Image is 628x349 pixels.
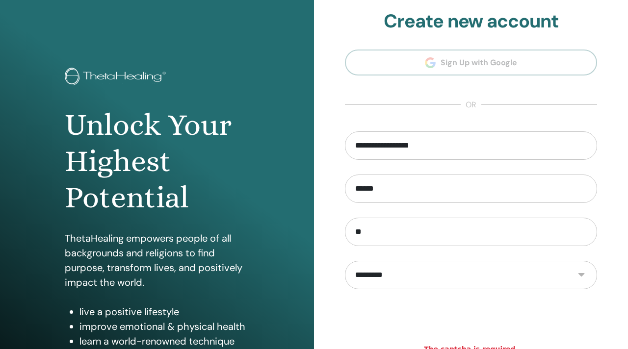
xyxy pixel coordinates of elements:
[65,107,250,216] h1: Unlock Your Highest Potential
[79,334,250,349] li: learn a world-renowned technique
[461,99,481,111] span: or
[396,304,546,342] iframe: reCAPTCHA
[79,319,250,334] li: improve emotional & physical health
[65,231,250,290] p: ThetaHealing empowers people of all backgrounds and religions to find purpose, transform lives, a...
[345,10,597,33] h2: Create new account
[79,304,250,319] li: live a positive lifestyle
